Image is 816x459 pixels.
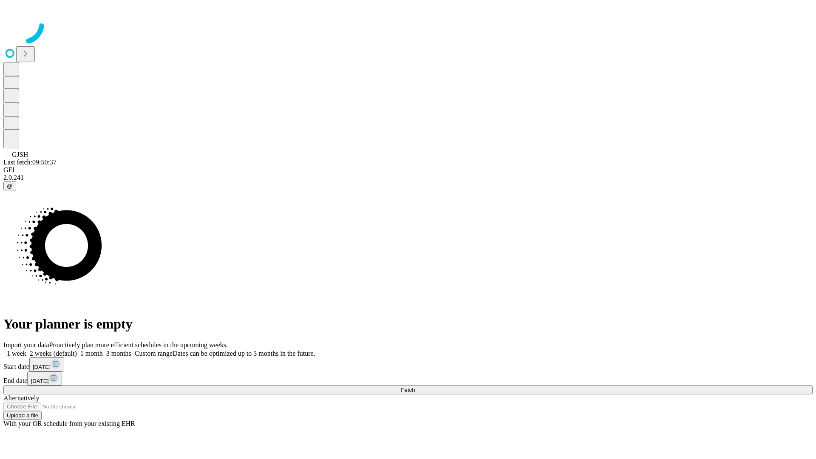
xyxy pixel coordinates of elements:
[3,181,16,190] button: @
[3,420,135,427] span: With your OR schedule from your existing EHR
[401,387,415,393] span: Fetch
[7,183,13,189] span: @
[3,394,39,402] span: Alternatively
[12,151,28,158] span: GJSH
[31,378,48,384] span: [DATE]
[3,174,813,181] div: 2.0.241
[3,316,813,332] h1: Your planner is empty
[27,371,62,385] button: [DATE]
[33,364,51,370] span: [DATE]
[80,350,103,357] span: 1 month
[3,371,813,385] div: End date
[29,357,64,371] button: [DATE]
[173,350,315,357] span: Dates can be optimized up to 3 months in the future.
[106,350,131,357] span: 3 months
[30,350,77,357] span: 2 weeks (default)
[3,411,42,420] button: Upload a file
[3,341,49,348] span: Import your data
[3,159,57,166] span: Last fetch: 09:50:37
[3,166,813,174] div: GEI
[3,357,813,371] div: Start date
[135,350,173,357] span: Custom range
[49,341,228,348] span: Proactively plan more efficient schedules in the upcoming weeks.
[7,350,26,357] span: 1 week
[3,385,813,394] button: Fetch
